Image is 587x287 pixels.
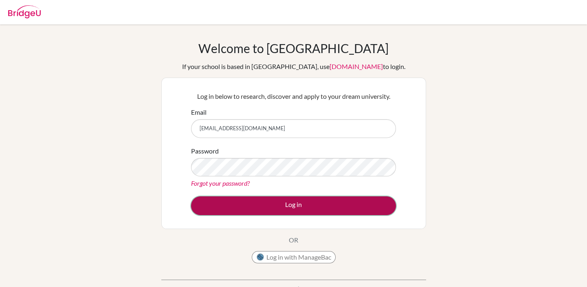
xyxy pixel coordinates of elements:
img: Bridge-U [8,5,41,18]
button: Log in with ManageBac [252,251,336,263]
a: [DOMAIN_NAME] [330,62,383,70]
h1: Welcome to [GEOGRAPHIC_DATA] [198,41,389,56]
button: Log in [191,196,396,215]
label: Password [191,146,219,156]
a: Forgot your password? [191,179,250,187]
p: Log in below to research, discover and apply to your dream university. [191,91,396,101]
div: If your school is based in [GEOGRAPHIC_DATA], use to login. [182,62,405,71]
label: Email [191,107,207,117]
p: OR [289,235,298,245]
